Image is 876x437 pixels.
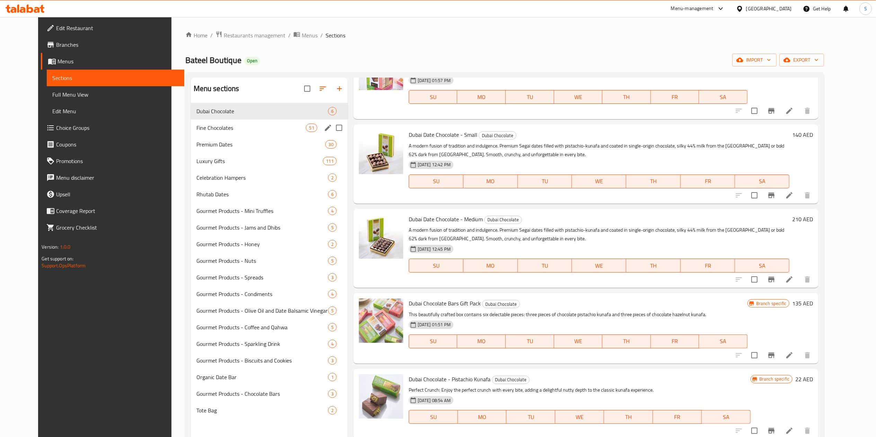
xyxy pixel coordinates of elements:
[196,257,328,265] span: Gourmet Products - Nuts
[415,397,453,404] span: [DATE] 08:54 AM
[191,252,348,269] div: Gourmet Products - Nuts5
[323,123,333,133] button: edit
[224,31,285,39] span: Restaurants management
[409,335,458,348] button: SU
[702,336,745,346] span: SA
[463,175,518,188] button: MO
[196,140,326,149] span: Premium Dates
[328,356,337,365] div: items
[210,31,213,39] li: /
[191,352,348,369] div: Gourmet Products - Biscuits and Cookies3
[56,207,179,215] span: Coverage Report
[785,351,794,359] a: Edit menu item
[328,374,336,381] span: 1
[41,20,184,36] a: Edit Restaurant
[763,187,780,204] button: Branch-specific-item
[575,261,623,271] span: WE
[521,261,569,271] span: TU
[41,36,184,53] a: Branches
[328,224,336,231] span: 5
[699,335,747,348] button: SA
[191,136,348,153] div: Premium Dates30
[191,103,348,119] div: Dubai Chocolate6
[328,341,336,347] span: 4
[56,140,179,149] span: Coupons
[326,141,336,148] span: 30
[412,92,455,102] span: SU
[460,336,503,346] span: MO
[492,376,529,384] span: Dubai Chocolate
[41,203,184,219] a: Coverage Report
[328,107,337,115] div: items
[185,31,824,40] nav: breadcrumb
[52,90,179,99] span: Full Menu View
[735,175,789,188] button: SA
[196,173,328,182] span: Celebration Hampers
[753,300,789,307] span: Branch specific
[320,31,323,39] li: /
[196,190,328,198] span: Rhutab Dates
[479,131,516,140] div: Dubai Chocolate
[415,321,453,328] span: [DATE] 01:51 PM
[191,186,348,203] div: Rhutab Dates6
[572,259,626,273] button: WE
[458,410,507,424] button: MO
[191,385,348,402] div: Gourmet Products - Chocolate Bars3
[699,90,747,104] button: SA
[359,298,403,343] img: Dubai Chocolate Bars Gift Pack
[328,207,337,215] div: items
[575,176,623,186] span: WE
[409,410,458,424] button: SU
[554,90,603,104] button: WE
[602,335,651,348] button: TH
[792,214,813,224] h6: 210 AED
[409,175,463,188] button: SU
[191,100,348,421] nav: Menu sections
[196,340,328,348] span: Gourmet Products - Sparkling Drink
[747,104,762,118] span: Select to update
[702,92,745,102] span: SA
[56,24,179,32] span: Edit Restaurant
[799,102,816,119] button: delete
[738,176,787,186] span: SA
[359,214,403,259] img: Dubai Date Chocolate - Medium
[196,240,328,248] div: Gourmet Products - Honey
[328,108,336,115] span: 6
[328,175,336,181] span: 2
[328,324,336,331] span: 5
[653,410,702,424] button: FR
[191,169,348,186] div: Celebration Hampers2
[328,173,337,182] div: items
[328,306,337,315] div: items
[792,130,813,140] h6: 140 AED
[191,286,348,302] div: Gourmet Products - Condiments4
[196,356,328,365] span: Gourmet Products - Biscuits and Cookies
[555,410,604,424] button: WE
[508,92,551,102] span: TU
[328,208,336,214] span: 4
[463,259,518,273] button: MO
[196,273,328,282] div: Gourmet Products - Spreads
[306,125,317,131] span: 51
[293,31,318,40] a: Menus
[683,261,732,271] span: FR
[328,191,336,198] span: 6
[47,70,184,86] a: Sections
[300,81,315,96] span: Select all sections
[196,323,328,331] span: Gourmet Products - Coffee and Qahwa
[735,259,789,273] button: SA
[315,80,331,97] span: Sort sections
[328,240,337,248] div: items
[763,102,780,119] button: Branch-specific-item
[747,188,762,203] span: Select to update
[47,86,184,103] a: Full Menu View
[56,223,179,232] span: Grocery Checklist
[412,336,455,346] span: SU
[244,57,260,65] div: Open
[196,306,328,315] div: Gourmet Products - Olive Oil and Date Balsamic Vinegar
[56,173,179,182] span: Menu disclaimer
[482,300,520,308] div: Dubai Chocolate
[629,261,678,271] span: TH
[506,90,554,104] button: TU
[626,175,681,188] button: TH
